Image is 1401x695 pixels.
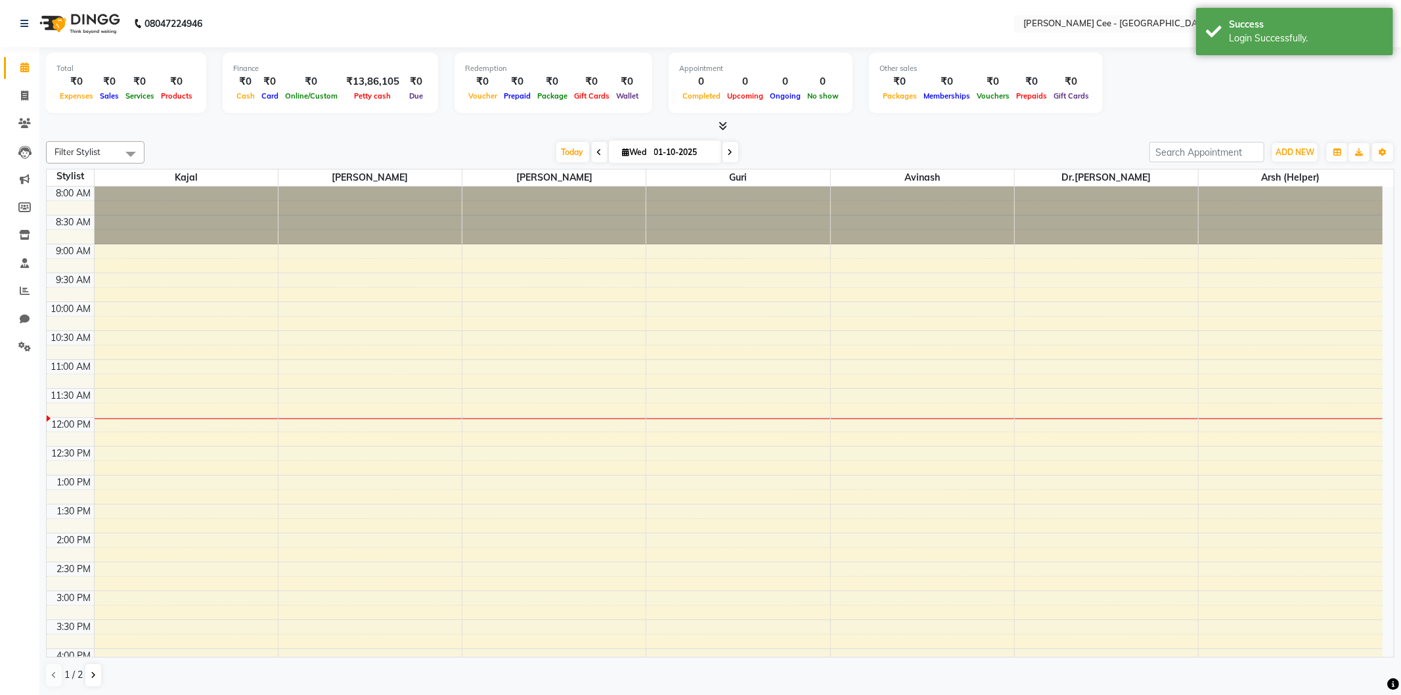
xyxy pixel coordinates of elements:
[879,91,920,101] span: Packages
[767,91,804,101] span: Ongoing
[920,74,973,89] div: ₹0
[233,91,258,101] span: Cash
[405,74,428,89] div: ₹0
[465,91,500,101] span: Voucher
[1050,91,1092,101] span: Gift Cards
[278,169,462,186] span: [PERSON_NAME]
[556,142,589,162] span: Today
[54,244,94,258] div: 9:00 AM
[55,620,94,634] div: 3:30 PM
[49,360,94,374] div: 11:00 AM
[1229,32,1383,45] div: Login Successfully.
[122,91,158,101] span: Services
[500,91,534,101] span: Prepaid
[462,169,646,186] span: [PERSON_NAME]
[1013,91,1050,101] span: Prepaids
[55,504,94,518] div: 1:30 PM
[56,91,97,101] span: Expenses
[534,74,571,89] div: ₹0
[1272,143,1318,162] button: ADD NEW
[619,147,650,157] span: Wed
[282,91,341,101] span: Online/Custom
[55,591,94,605] div: 3:00 PM
[646,169,830,186] span: Guri
[613,74,642,89] div: ₹0
[122,74,158,89] div: ₹0
[282,74,341,89] div: ₹0
[1229,18,1383,32] div: Success
[500,74,534,89] div: ₹0
[54,187,94,200] div: 8:00 AM
[1015,169,1198,186] span: Dr.[PERSON_NAME]
[406,91,426,101] span: Due
[465,74,500,89] div: ₹0
[233,74,258,89] div: ₹0
[571,74,613,89] div: ₹0
[679,63,842,74] div: Appointment
[465,63,642,74] div: Redemption
[804,74,842,89] div: 0
[55,146,100,157] span: Filter Stylist
[679,91,724,101] span: Completed
[233,63,428,74] div: Finance
[973,91,1013,101] span: Vouchers
[879,63,1092,74] div: Other sales
[95,169,278,186] span: Kajal
[54,215,94,229] div: 8:30 AM
[49,302,94,316] div: 10:00 AM
[341,74,405,89] div: ₹13,86,105
[1149,142,1264,162] input: Search Appointment
[49,447,94,460] div: 12:30 PM
[97,91,122,101] span: Sales
[879,74,920,89] div: ₹0
[650,143,716,162] input: 2025-10-01
[767,74,804,89] div: 0
[1276,147,1314,157] span: ADD NEW
[1199,169,1383,186] span: Arsh (Helper)
[56,63,196,74] div: Total
[49,389,94,403] div: 11:30 AM
[55,476,94,489] div: 1:00 PM
[831,169,1014,186] span: Avinash
[97,74,122,89] div: ₹0
[258,74,282,89] div: ₹0
[534,91,571,101] span: Package
[613,91,642,101] span: Wallet
[55,649,94,663] div: 4:00 PM
[920,91,973,101] span: Memberships
[55,562,94,576] div: 2:30 PM
[49,331,94,345] div: 10:30 AM
[1050,74,1092,89] div: ₹0
[33,5,123,42] img: logo
[258,91,282,101] span: Card
[49,418,94,432] div: 12:00 PM
[1013,74,1050,89] div: ₹0
[351,91,395,101] span: Petty cash
[145,5,202,42] b: 08047224946
[54,273,94,287] div: 9:30 AM
[158,74,196,89] div: ₹0
[724,74,767,89] div: 0
[804,91,842,101] span: No show
[64,668,83,682] span: 1 / 2
[571,91,613,101] span: Gift Cards
[56,74,97,89] div: ₹0
[973,74,1013,89] div: ₹0
[679,74,724,89] div: 0
[158,91,196,101] span: Products
[55,533,94,547] div: 2:00 PM
[47,169,94,183] div: Stylist
[724,91,767,101] span: Upcoming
